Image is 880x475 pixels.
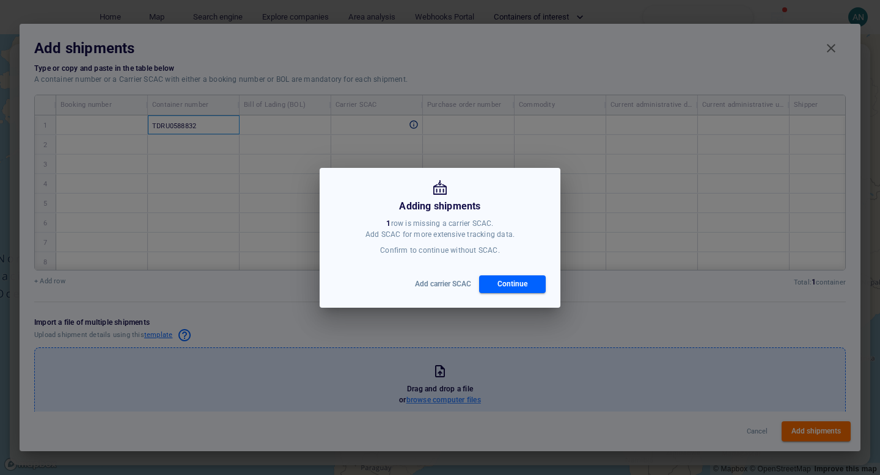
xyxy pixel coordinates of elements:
[412,275,474,293] button: Add carrier SCAC
[495,275,530,293] div: Continue
[479,275,546,293] button: Continue
[828,420,871,466] iframe: Chat
[365,218,515,240] p: row is missing a carrier SCAC.
[365,229,515,240] p: Add SCAC for more extensive tracking data.
[415,278,471,291] span: Add carrier SCAC
[386,219,391,228] span: 1
[365,245,515,256] p: Confirm to continue without SCAC.
[399,198,480,215] div: Adding shipments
